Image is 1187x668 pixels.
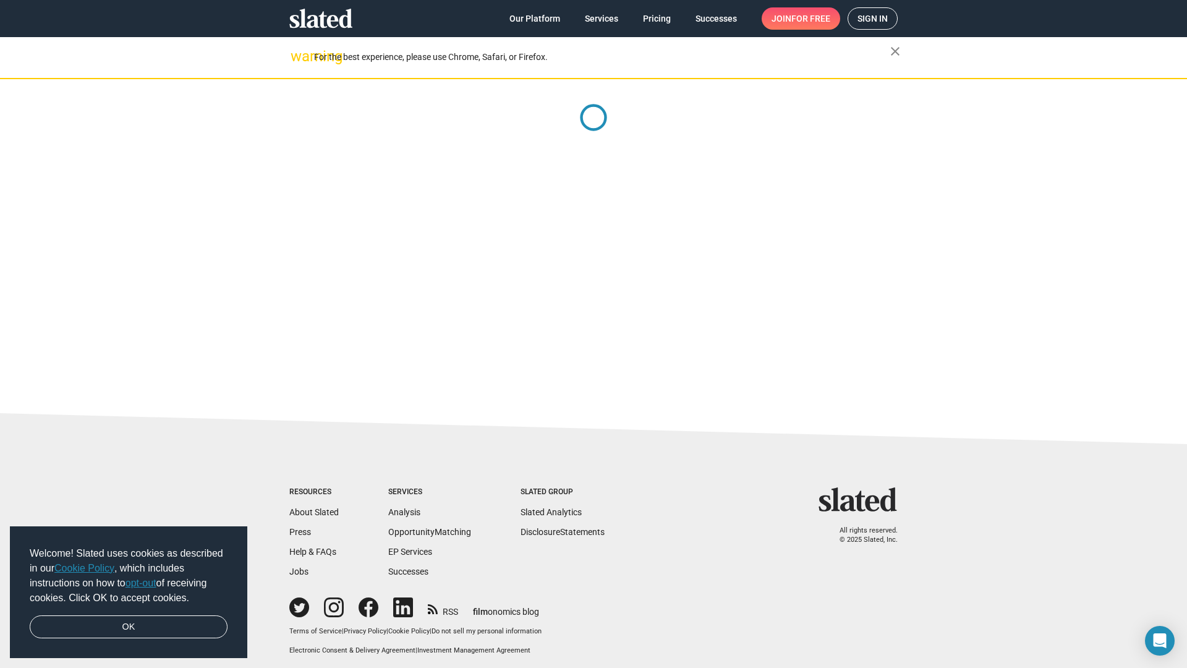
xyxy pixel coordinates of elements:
[342,627,344,635] span: |
[633,7,681,30] a: Pricing
[432,627,542,636] button: Do not sell my personal information
[430,627,432,635] span: |
[388,487,471,497] div: Services
[386,627,388,635] span: |
[500,7,570,30] a: Our Platform
[888,44,903,59] mat-icon: close
[696,7,737,30] span: Successes
[344,627,386,635] a: Privacy Policy
[521,527,605,537] a: DisclosureStatements
[314,49,890,66] div: For the best experience, please use Chrome, Safari, or Firefox.
[289,627,342,635] a: Terms of Service
[521,507,582,517] a: Slated Analytics
[289,646,415,654] a: Electronic Consent & Delivery Agreement
[417,646,530,654] a: Investment Management Agreement
[415,646,417,654] span: |
[473,596,539,618] a: filmonomics blog
[289,487,339,497] div: Resources
[686,7,747,30] a: Successes
[289,527,311,537] a: Press
[772,7,830,30] span: Join
[857,8,888,29] span: Sign in
[126,578,156,588] a: opt-out
[575,7,628,30] a: Services
[10,526,247,659] div: cookieconsent
[388,547,432,557] a: EP Services
[791,7,830,30] span: for free
[643,7,671,30] span: Pricing
[30,615,228,639] a: dismiss cookie message
[388,567,428,576] a: Successes
[585,7,618,30] span: Services
[1145,626,1175,656] div: Open Intercom Messenger
[848,7,898,30] a: Sign in
[291,49,305,64] mat-icon: warning
[289,567,308,576] a: Jobs
[289,507,339,517] a: About Slated
[388,627,430,635] a: Cookie Policy
[827,526,898,544] p: All rights reserved. © 2025 Slated, Inc.
[762,7,840,30] a: Joinfor free
[509,7,560,30] span: Our Platform
[54,563,114,573] a: Cookie Policy
[388,507,420,517] a: Analysis
[289,547,336,557] a: Help & FAQs
[473,607,488,617] span: film
[521,487,605,497] div: Slated Group
[428,599,458,618] a: RSS
[30,546,228,606] span: Welcome! Slated uses cookies as described in our , which includes instructions on how to of recei...
[388,527,471,537] a: OpportunityMatching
